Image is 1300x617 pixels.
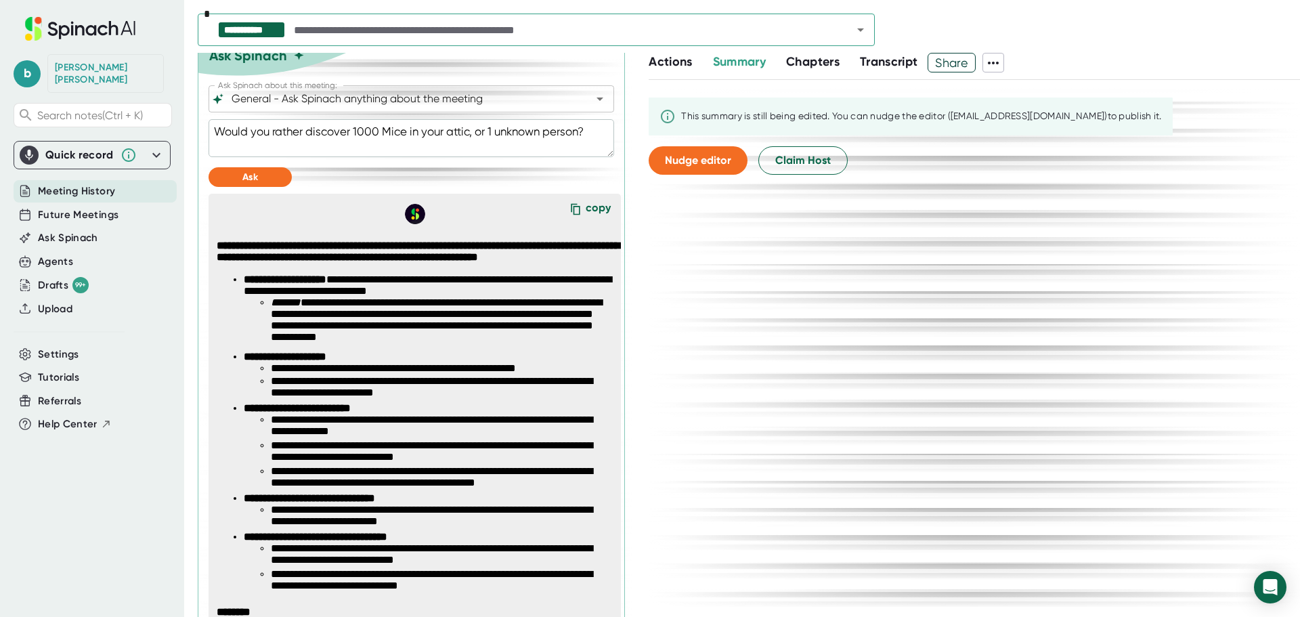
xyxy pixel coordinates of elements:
button: Ask Spinach [38,230,98,246]
div: copy [586,201,611,219]
button: Open [851,20,870,39]
span: Chapters [786,54,840,69]
button: Referrals [38,393,81,409]
span: Actions [649,54,692,69]
button: Share [928,53,976,72]
button: Tutorials [38,370,79,385]
button: Transcript [860,53,918,71]
button: Meeting History [38,184,115,199]
button: Actions [649,53,692,71]
span: Transcript [860,54,918,69]
div: Drafts [38,277,89,293]
button: Open [590,89,609,108]
button: Help Center [38,417,112,432]
div: Brady Rowe [55,62,156,85]
button: Upload [38,301,72,317]
span: Nudge editor [665,154,731,167]
div: This summary is still being edited. You can nudge the editor ([EMAIL_ADDRESS][DOMAIN_NAME]) to pu... [681,110,1162,123]
button: Claim Host [758,146,848,175]
button: Chapters [786,53,840,71]
button: Drafts 99+ [38,277,89,293]
button: Nudge editor [649,146,747,175]
span: Help Center [38,417,97,432]
div: 99+ [72,277,89,293]
button: Future Meetings [38,207,118,223]
button: Ask [209,167,292,187]
span: b [14,60,41,87]
div: Open Intercom Messenger [1254,571,1286,603]
div: Quick record [20,142,165,169]
input: What can we do to help? [229,89,570,108]
div: Ask Spinach [209,47,287,64]
div: Quick record [45,148,114,162]
span: Share [928,51,975,75]
span: Search notes (Ctrl + K) [37,109,143,122]
button: Agents [38,254,73,270]
button: Settings [38,347,79,362]
textarea: Would you rather discover 1000 Mice in your attic, or 1 unknown person? [209,119,614,157]
span: Ask [242,171,258,183]
span: Claim Host [775,152,831,169]
button: Summary [713,53,766,71]
span: Summary [713,54,766,69]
